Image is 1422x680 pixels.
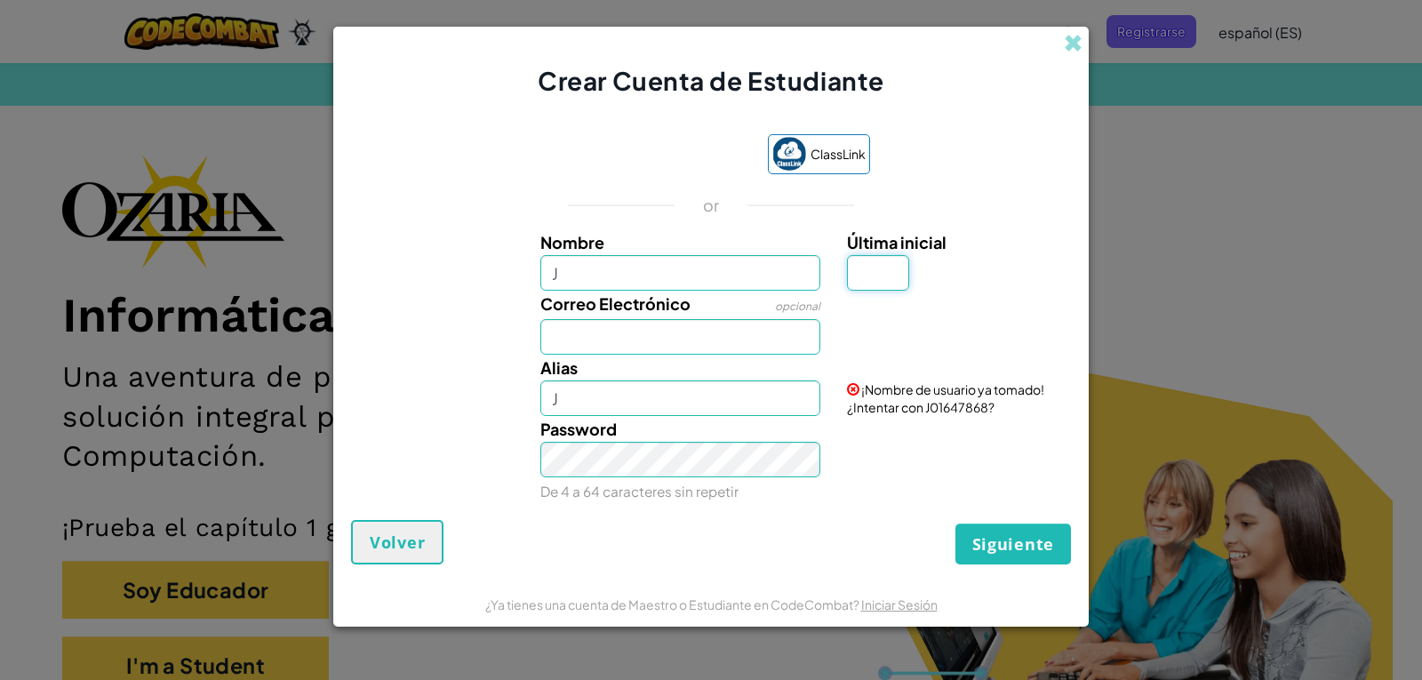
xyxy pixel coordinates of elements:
[861,596,938,612] a: Iniciar Sesión
[485,596,861,612] span: ¿Ya tienes una cuenta de Maestro o Estudiante en CodeCombat?
[772,137,806,171] img: classlink-logo-small.png
[703,195,720,216] p: or
[972,533,1054,555] span: Siguiente
[540,483,739,500] small: De 4 a 64 caracteres sin repetir
[540,293,691,314] span: Correo Electrónico
[811,141,866,167] span: ClassLink
[540,357,578,378] span: Alias
[540,232,604,252] span: Nombre
[955,524,1071,564] button: Siguiente
[775,300,820,313] span: opcional
[370,532,425,553] span: Volver
[847,232,947,252] span: Última inicial
[538,65,884,96] span: Crear Cuenta de Estudiante
[847,381,1044,415] span: ¡Nombre de usuario ya tomado! ¿Intentar con J01647868?
[540,419,617,439] span: Password
[543,136,759,175] iframe: Botón Iniciar sesión con Google
[351,520,443,564] button: Volver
